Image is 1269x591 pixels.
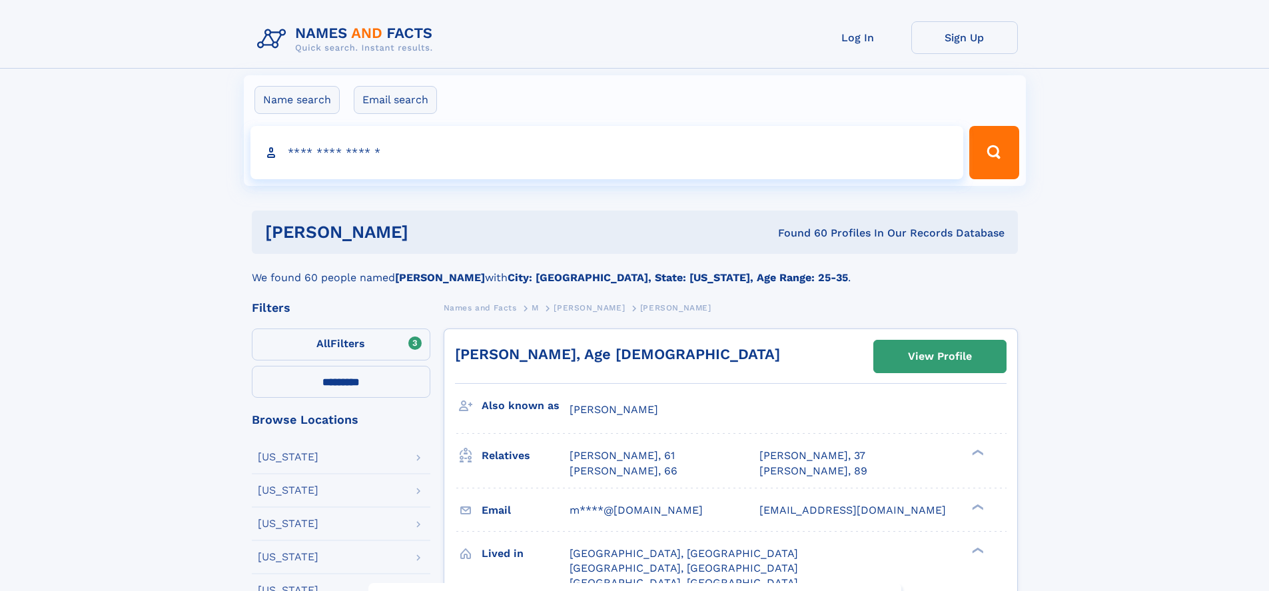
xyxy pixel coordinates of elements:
span: [EMAIL_ADDRESS][DOMAIN_NAME] [759,504,946,516]
a: [PERSON_NAME], 89 [759,464,867,478]
div: [US_STATE] [258,452,318,462]
a: Names and Facts [444,299,517,316]
span: [GEOGRAPHIC_DATA], [GEOGRAPHIC_DATA] [570,547,798,560]
h1: [PERSON_NAME] [265,224,594,241]
a: [PERSON_NAME], Age [DEMOGRAPHIC_DATA] [455,346,780,362]
span: [PERSON_NAME] [640,303,711,312]
label: Filters [252,328,430,360]
a: [PERSON_NAME], 61 [570,448,675,463]
button: Search Button [969,126,1019,179]
span: [PERSON_NAME] [554,303,625,312]
div: ❯ [969,546,985,554]
a: [PERSON_NAME] [554,299,625,316]
b: [PERSON_NAME] [395,271,485,284]
label: Email search [354,86,437,114]
div: [US_STATE] [258,485,318,496]
h3: Lived in [482,542,570,565]
div: [US_STATE] [258,552,318,562]
h3: Email [482,499,570,522]
div: ❯ [969,448,985,457]
span: [PERSON_NAME] [570,403,658,416]
a: M [532,299,539,316]
span: [GEOGRAPHIC_DATA], [GEOGRAPHIC_DATA] [570,576,798,589]
input: search input [250,126,964,179]
span: All [316,337,330,350]
img: Logo Names and Facts [252,21,444,57]
a: [PERSON_NAME], 37 [759,448,865,463]
div: [US_STATE] [258,518,318,529]
a: Sign Up [911,21,1018,54]
div: Found 60 Profiles In Our Records Database [593,226,1005,241]
a: Log In [805,21,911,54]
h3: Also known as [482,394,570,417]
div: Filters [252,302,430,314]
b: City: [GEOGRAPHIC_DATA], State: [US_STATE], Age Range: 25-35 [508,271,848,284]
label: Name search [254,86,340,114]
span: M [532,303,539,312]
h3: Relatives [482,444,570,467]
a: View Profile [874,340,1006,372]
div: ❯ [969,502,985,511]
a: [PERSON_NAME], 66 [570,464,677,478]
div: Browse Locations [252,414,430,426]
span: [GEOGRAPHIC_DATA], [GEOGRAPHIC_DATA] [570,562,798,574]
div: We found 60 people named with . [252,254,1018,286]
div: View Profile [908,341,972,372]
